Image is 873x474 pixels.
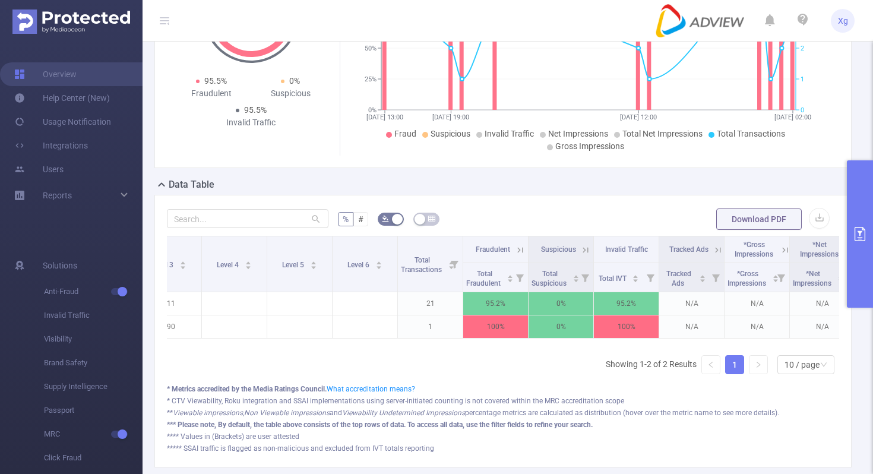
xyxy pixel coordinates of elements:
i: icon: right [755,361,762,368]
tspan: 1 [801,75,804,83]
span: Visibility [44,327,143,351]
span: *Gross Impressions [735,241,773,258]
p: 95.2% [594,292,659,315]
div: Sort [837,273,844,280]
li: Showing 1-2 of 2 Results [606,355,697,374]
span: Total Net Impressions [622,129,703,138]
span: 95.5% [244,105,267,115]
i: icon: caret-down [375,264,382,268]
span: 95.5% [204,76,227,86]
tspan: [DATE] 19:00 [432,113,469,121]
i: icon: caret-up [310,260,317,263]
tspan: 0% [368,106,377,114]
span: Invalid Traffic [605,245,648,254]
i: icon: down [820,361,827,369]
div: Sort [699,273,706,280]
div: Sort [310,260,317,267]
li: 1 [725,355,744,374]
div: ***** SSAI traffic is flagged as non-malicious and excluded from IVT totals reporting [167,443,839,454]
p: 21 [398,292,463,315]
i: icon: caret-up [245,260,251,263]
span: Tracked Ads [669,245,708,254]
p: 100% [463,315,528,338]
span: *Net Impressions [793,270,833,287]
span: *Gross Impressions [727,270,768,287]
button: Download PDF [716,208,802,230]
div: Sort [375,260,382,267]
i: icon: caret-up [632,273,639,277]
i: icon: caret-up [375,260,382,263]
div: *** Please note, By default, the table above consists of the top rows of data. To access all data... [167,419,839,430]
p: 100% [594,315,659,338]
i: icon: table [428,215,435,222]
span: Suspicious [431,129,470,138]
a: Help Center (New) [14,86,110,110]
div: Suspicious [251,87,331,100]
div: Fraudulent [172,87,251,100]
p: 95.2% [463,292,528,315]
p: N/A [790,315,855,338]
p: 311 [137,292,201,315]
span: 0% [289,76,300,86]
span: *Net Impressions [800,241,839,258]
span: Level 4 [217,261,241,269]
p: 0% [529,292,593,315]
tspan: 2 [801,45,804,52]
p: N/A [725,292,789,315]
a: Usage Notification [14,110,111,134]
i: icon: caret-up [507,273,513,277]
tspan: 25% [365,75,377,83]
p: N/A [659,315,724,338]
div: Sort [772,273,779,280]
span: Level 5 [282,261,306,269]
i: Viewable impressions [173,409,243,417]
span: Total IVT [599,274,628,283]
span: Total Transactions [717,129,785,138]
i: Filter menu [577,263,593,292]
div: * CTV Viewability, Roku integration and SSAI implementations using server-initiated counting is n... [167,396,839,406]
i: icon: caret-down [632,277,639,281]
i: icon: left [707,361,714,368]
tspan: [DATE] 12:00 [620,113,657,121]
span: Reports [43,191,72,200]
div: 10 / page [785,356,820,374]
span: Passport [44,399,143,422]
tspan: [DATE] 02:00 [774,113,811,121]
i: icon: caret-down [572,277,579,281]
i: Non Viewable impressions [244,409,330,417]
p: N/A [790,292,855,315]
span: Suspicious [541,245,576,254]
div: ** , and percentage metrics are calculated as distribution (hover over the metric name to see mor... [167,407,839,418]
i: Viewability Undetermined Impressions [342,409,465,417]
span: Invalid Traffic [485,129,534,138]
i: icon: caret-up [179,260,186,263]
span: Gross Impressions [555,141,624,151]
i: icon: caret-up [700,273,706,277]
div: Sort [507,273,514,280]
span: Click Fraud [44,446,143,470]
i: Filter menu [446,236,463,292]
span: Supply Intelligence [44,375,143,399]
i: Filter menu [707,263,724,292]
span: # [358,214,363,224]
a: 1 [726,356,744,374]
a: Users [14,157,64,181]
div: Sort [572,273,580,280]
i: icon: caret-down [310,264,317,268]
b: * Metrics accredited by the Media Ratings Council. [167,385,327,393]
span: Xg [838,9,848,33]
h2: Data Table [169,178,214,192]
span: Solutions [43,254,77,277]
p: N/A [725,315,789,338]
li: Previous Page [701,355,720,374]
li: Next Page [749,355,768,374]
img: Protected Media [12,10,130,34]
div: Sort [179,260,186,267]
tspan: 50% [365,45,377,52]
span: Brand Safety [44,351,143,375]
tspan: 0 [801,106,804,114]
i: Filter menu [773,263,789,292]
i: icon: bg-colors [382,215,389,222]
p: 1 [398,315,463,338]
i: Filter menu [511,263,528,292]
